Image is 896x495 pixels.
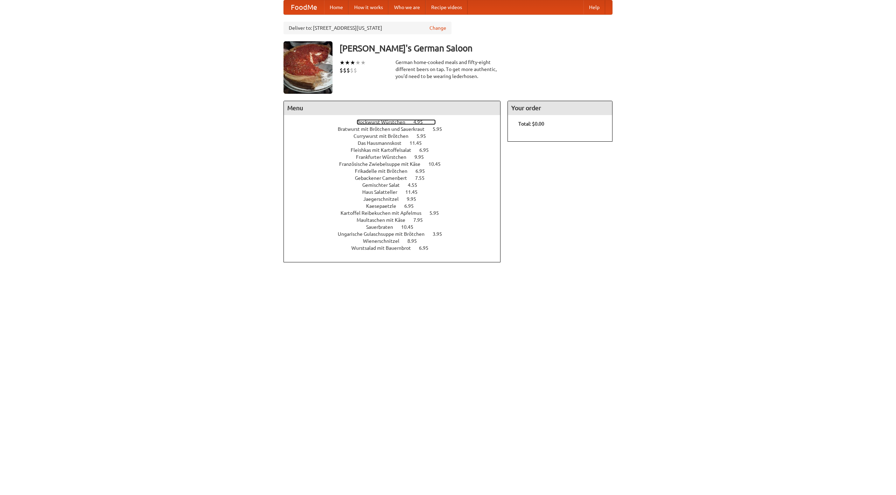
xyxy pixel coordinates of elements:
[339,59,345,66] li: ★
[360,59,366,66] li: ★
[433,126,449,132] span: 5.95
[366,203,427,209] a: Kaesepaetzle 6.95
[353,133,415,139] span: Currywurst mit Brötchen
[414,154,431,160] span: 9.95
[357,217,436,223] a: Maultaschen mit Käse 7.95
[362,182,430,188] a: Gemischter Salat 4.55
[350,59,355,66] li: ★
[428,161,448,167] span: 10.45
[357,119,436,125] a: Bockwurst Würstchen 4.95
[324,0,349,14] a: Home
[351,245,418,251] span: Wurstsalad mit Bauernbrot
[388,0,426,14] a: Who we are
[355,168,414,174] span: Frikadelle mit Brötchen
[339,41,612,55] h3: [PERSON_NAME]'s German Saloon
[339,66,343,74] li: $
[404,203,421,209] span: 6.95
[357,119,412,125] span: Bockwurst Würstchen
[350,66,353,74] li: $
[366,224,400,230] span: Sauerbraten
[338,126,455,132] a: Bratwurst mit Brötchen und Sauerkraut 5.95
[358,140,408,146] span: Das Hausmannskost
[405,189,425,195] span: 11.45
[426,0,468,14] a: Recipe videos
[415,168,432,174] span: 6.95
[363,196,406,202] span: Jaegerschnitzel
[419,147,436,153] span: 6.95
[356,154,437,160] a: Frankfurter Würstchen 9.95
[351,147,418,153] span: Fleishkas mit Kartoffelsalat
[362,182,407,188] span: Gemischter Salat
[351,147,442,153] a: Fleishkas mit Kartoffelsalat 6.95
[339,161,454,167] a: Französische Zwiebelsuppe mit Käse 10.45
[339,161,427,167] span: Französische Zwiebelsuppe mit Käse
[429,24,446,31] a: Change
[362,189,430,195] a: Haus Salatteller 11.45
[408,182,424,188] span: 4.55
[366,224,426,230] a: Sauerbraten 10.45
[284,101,500,115] h4: Menu
[362,189,404,195] span: Haus Salatteller
[409,140,429,146] span: 11.45
[407,196,423,202] span: 9.95
[355,168,438,174] a: Frikadelle mit Brötchen 6.95
[401,224,420,230] span: 10.45
[338,231,455,237] a: Ungarische Gulaschsuppe mit Brötchen 3.95
[363,196,429,202] a: Jaegerschnitzel 9.95
[353,133,439,139] a: Currywurst mit Brötchen 5.95
[583,0,605,14] a: Help
[357,217,412,223] span: Maultaschen mit Käse
[407,238,424,244] span: 8.95
[358,140,435,146] a: Das Hausmannskost 11.45
[353,66,357,74] li: $
[345,59,350,66] li: ★
[341,210,428,216] span: Kartoffel Reibekuchen mit Apfelmus
[395,59,500,80] div: German home-cooked meals and fifty-eight different beers on tap. To get more authentic, you'd nee...
[338,231,432,237] span: Ungarische Gulaschsuppe mit Brötchen
[415,175,432,181] span: 7.55
[355,59,360,66] li: ★
[283,22,451,34] div: Deliver to: [STREET_ADDRESS][US_STATE]
[433,231,449,237] span: 3.95
[363,238,430,244] a: Wienerschnitzel 8.95
[363,238,406,244] span: Wienerschnitzel
[413,217,430,223] span: 7.95
[355,175,414,181] span: Gebackener Camenbert
[341,210,452,216] a: Kartoffel Reibekuchen mit Apfelmus 5.95
[356,154,413,160] span: Frankfurter Würstchen
[346,66,350,74] li: $
[508,101,612,115] h4: Your order
[413,119,430,125] span: 4.95
[518,121,544,127] b: Total: $0.00
[416,133,433,139] span: 5.95
[419,245,435,251] span: 6.95
[349,0,388,14] a: How it works
[343,66,346,74] li: $
[338,126,432,132] span: Bratwurst mit Brötchen und Sauerkraut
[284,0,324,14] a: FoodMe
[283,41,332,94] img: angular.jpg
[429,210,446,216] span: 5.95
[351,245,441,251] a: Wurstsalad mit Bauernbrot 6.95
[366,203,403,209] span: Kaesepaetzle
[355,175,437,181] a: Gebackener Camenbert 7.55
